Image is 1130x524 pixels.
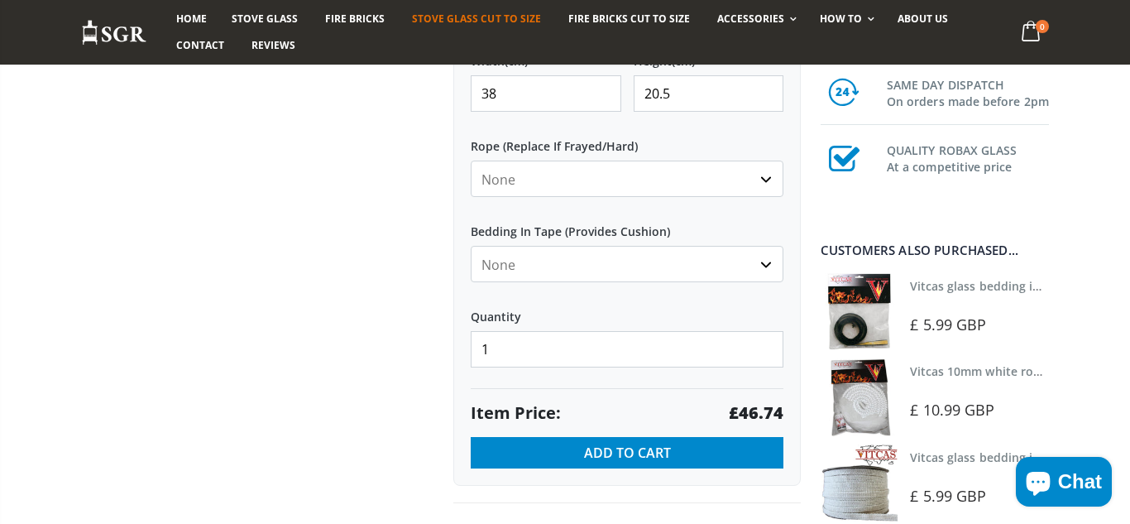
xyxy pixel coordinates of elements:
div: Customers also purchased... [821,244,1049,257]
span: £ 5.99 GBP [910,486,986,506]
span: About us [898,12,948,26]
h3: QUALITY ROBAX GLASS At a competitive price [887,139,1049,175]
span: Stove Glass Cut To Size [412,12,540,26]
img: Vitcas white rope, glue and gloves kit 10mm [821,358,898,435]
span: How To [820,12,862,26]
a: 0 [1015,17,1049,49]
span: £ 10.99 GBP [910,400,994,420]
h3: SAME DAY DISPATCH On orders made before 2pm [887,74,1049,110]
span: Reviews [251,38,295,52]
a: Fire Bricks [313,6,397,32]
span: Stove Glass [232,12,298,26]
img: Stove Glass Replacement [81,19,147,46]
span: Home [176,12,207,26]
a: Home [164,6,219,32]
a: Contact [164,32,237,59]
a: Fire Bricks Cut To Size [556,6,702,32]
span: Add to Cart [584,444,671,462]
a: Accessories [705,6,805,32]
label: Bedding In Tape (Provides Cushion) [471,209,783,239]
strong: £46.74 [729,401,783,425]
img: Vitcas stove glass bedding in tape [821,445,898,522]
span: Contact [176,38,224,52]
inbox-online-store-chat: Shopify online store chat [1011,457,1117,511]
span: Fire Bricks Cut To Size [568,12,690,26]
a: Stove Glass [219,6,310,32]
label: Rope (Replace If Frayed/Hard) [471,124,783,154]
button: Add to Cart [471,437,783,469]
span: Fire Bricks [325,12,385,26]
span: Accessories [717,12,784,26]
span: 0 [1036,20,1049,33]
a: Reviews [239,32,308,59]
a: About us [885,6,960,32]
span: Item Price: [471,401,561,425]
span: £ 5.99 GBP [910,315,986,334]
img: Vitcas stove glass bedding in tape [821,273,898,350]
label: Quantity [471,295,783,324]
a: How To [807,6,883,32]
a: Stove Glass Cut To Size [400,6,553,32]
